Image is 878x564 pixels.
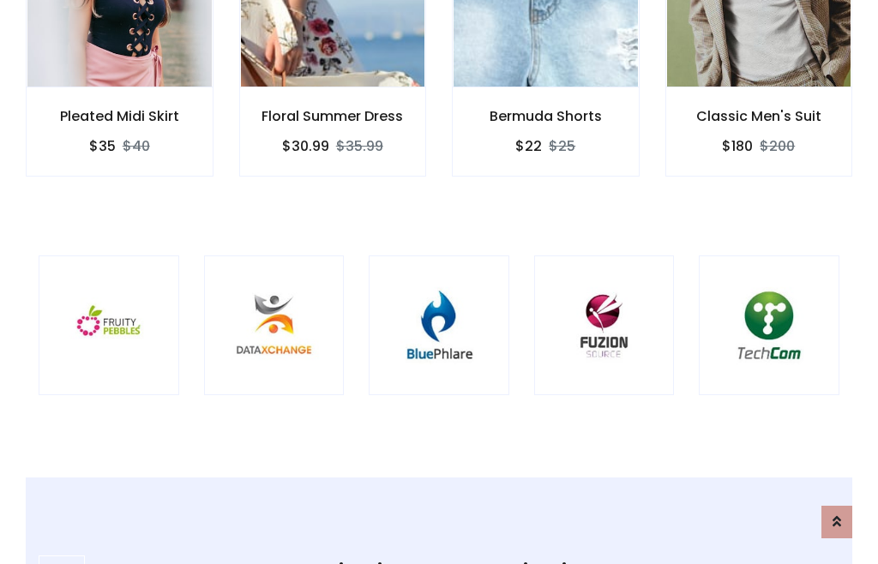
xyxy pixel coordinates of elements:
h6: Pleated Midi Skirt [27,108,213,124]
h6: $35 [89,138,116,154]
h6: Bermuda Shorts [453,108,639,124]
del: $35.99 [336,136,383,156]
h6: $180 [722,138,753,154]
h6: $22 [515,138,542,154]
h6: Classic Men's Suit [666,108,852,124]
del: $25 [549,136,575,156]
del: $200 [760,136,795,156]
h6: Floral Summer Dress [240,108,426,124]
del: $40 [123,136,150,156]
h6: $30.99 [282,138,329,154]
